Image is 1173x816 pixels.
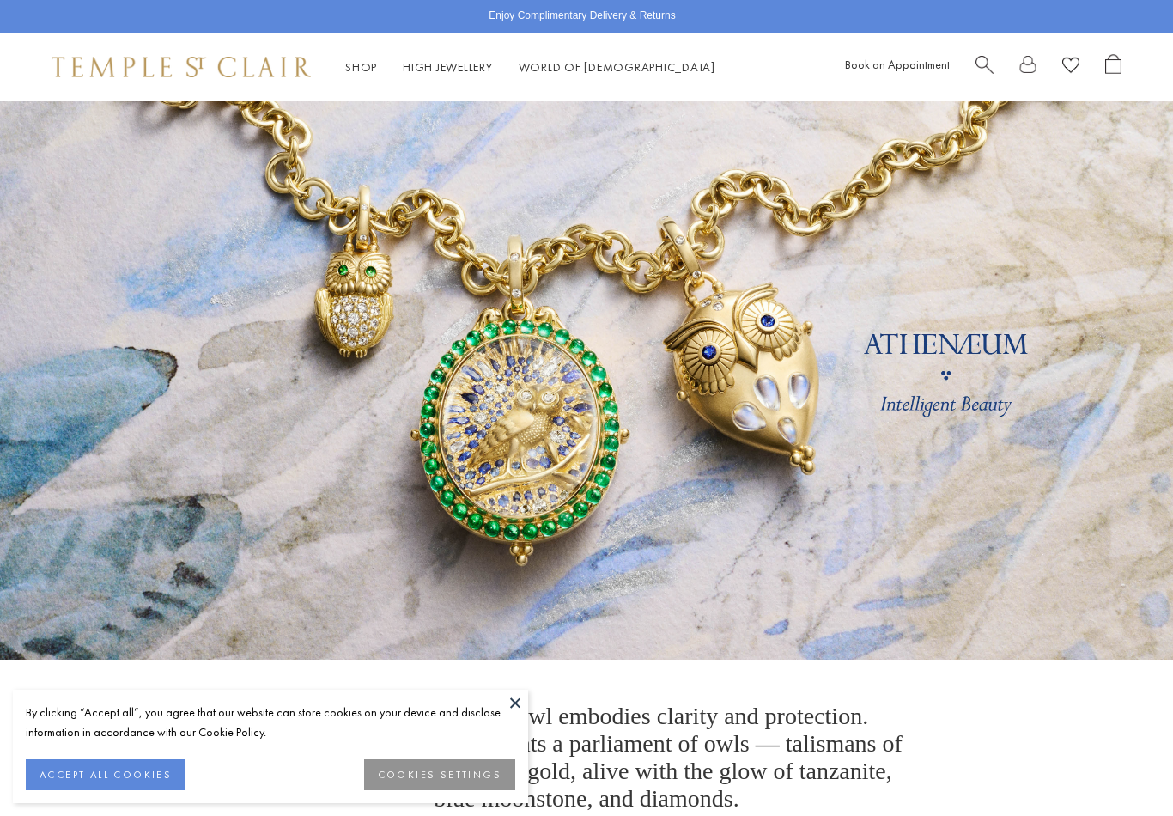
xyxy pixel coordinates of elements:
button: ACCEPT ALL COOKIES [26,759,185,790]
a: World of [DEMOGRAPHIC_DATA]World of [DEMOGRAPHIC_DATA] [519,59,715,75]
p: Sacred to Athena, the owl embodies clarity and protection. [PERSON_NAME] presents a parliament of... [264,703,909,813]
p: Enjoy Complimentary Delivery & Returns [489,8,675,25]
a: ShopShop [345,59,377,75]
a: Open Shopping Bag [1105,54,1121,81]
button: COOKIES SETTINGS [364,759,515,790]
nav: Main navigation [345,57,715,78]
div: By clicking “Accept all”, you agree that our website can store cookies on your device and disclos... [26,703,515,742]
a: Book an Appointment [845,57,950,72]
a: Search [975,54,994,81]
a: View Wishlist [1062,54,1079,81]
img: Temple St. Clair [52,57,311,77]
a: High JewelleryHigh Jewellery [403,59,493,75]
iframe: Gorgias live chat messenger [1087,735,1156,799]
